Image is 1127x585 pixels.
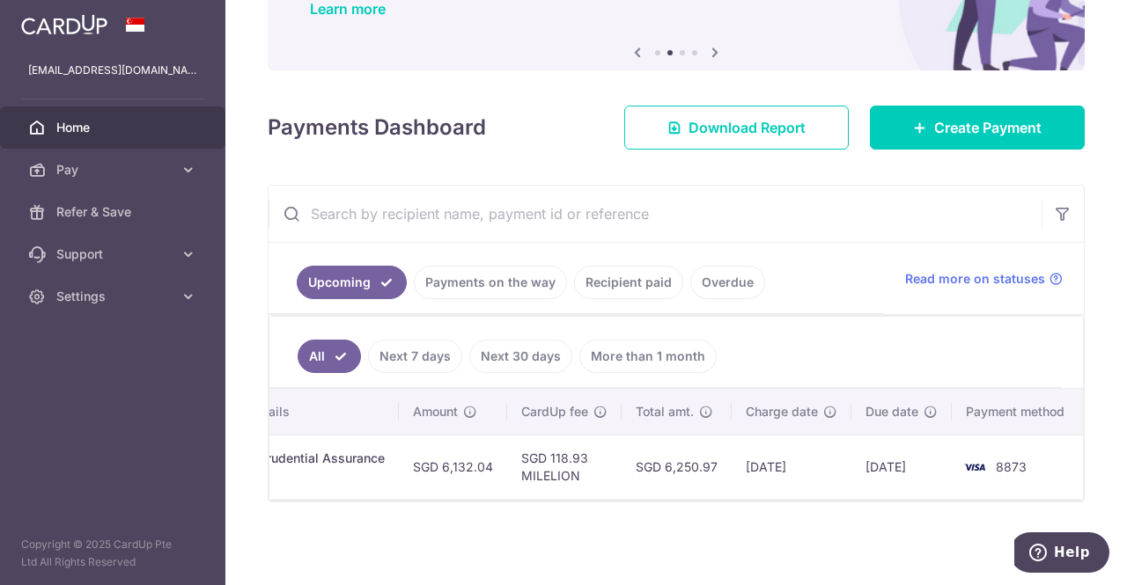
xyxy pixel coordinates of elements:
td: SGD 118.93 MILELION [507,435,622,499]
a: Payments on the way [414,266,567,299]
span: 8873 [996,459,1027,474]
span: Read more on statuses [905,270,1045,288]
a: All [298,340,361,373]
img: CardUp [21,14,107,35]
p: [EMAIL_ADDRESS][DOMAIN_NAME] [28,62,197,79]
a: More than 1 month [579,340,717,373]
a: Next 7 days [368,340,462,373]
td: SGD 6,250.97 [622,435,732,499]
a: Read more on statuses [905,270,1063,288]
span: Pay [56,161,173,179]
td: SGD 6,132.04 [399,435,507,499]
input: Search by recipient name, payment id or reference [269,186,1042,242]
span: Settings [56,288,173,305]
span: Home [56,119,173,136]
td: [DATE] [732,435,851,499]
span: Create Payment [934,117,1042,138]
td: [DATE] [851,435,952,499]
th: Payment method [952,389,1086,435]
th: Payment details [180,389,399,435]
span: CardUp fee [521,403,588,420]
span: Amount [413,403,458,420]
div: Insurance. Prudential Assurance [195,450,385,467]
img: Bank Card [957,457,992,478]
a: Upcoming [297,266,407,299]
a: Next 30 days [469,340,572,373]
h4: Payments Dashboard [268,112,486,143]
a: Recipient paid [574,266,683,299]
span: Refer & Save [56,203,173,221]
span: Support [56,245,173,263]
span: Due date [866,403,918,420]
span: Download Report [689,117,806,138]
a: Create Payment [870,106,1085,150]
p: 82601338 [195,467,385,485]
a: Download Report [624,106,849,150]
span: Total amt. [636,403,694,420]
a: Overdue [690,266,765,299]
iframe: Opens a widget where you can find more information [1014,532,1109,576]
span: Charge date [746,403,818,420]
